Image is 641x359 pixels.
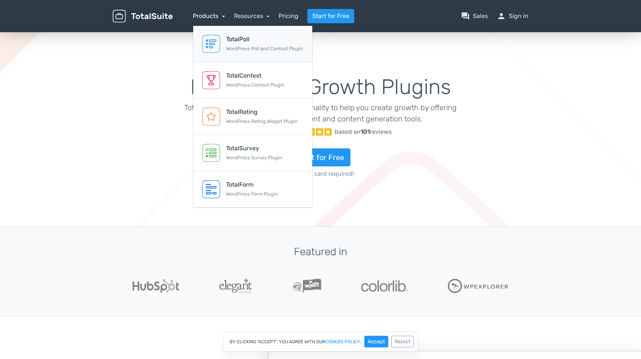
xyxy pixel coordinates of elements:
[226,118,298,124] small: WordPress Rating Widget Plugin
[202,108,220,126] img: TotalRating
[361,128,370,135] strong: 101
[184,169,457,178] span: No credit card required!
[364,336,388,347] button: Accept
[291,148,350,166] a: Start for Free
[184,124,457,139] a: Excellent 5/5 based on101reviews
[226,144,282,153] div: TotalSurvey
[219,278,252,293] img: ElegantThemes
[226,108,298,117] div: TotalRating
[113,10,173,23] img: TotalSuite for WordPress
[391,336,414,347] button: Reject
[325,340,360,344] a: cookies policy
[202,180,220,198] img: TotalForm
[193,171,312,208] a: TotalForm WordPress Form Plugin
[224,332,418,352] div: By clicking "Accept", you agree with our .
[202,71,220,89] img: TotalContest
[307,9,354,23] a: Start for Free
[193,12,225,19] a: Products
[193,135,312,171] a: TotalSurvey WordPress Survey Plugin
[461,12,470,21] span: question_answer
[193,99,312,135] a: TotalRating WordPress Rating Widget Plugin
[226,155,282,160] small: WordPress Survey Plugin
[184,102,457,124] p: TotalSuite extends WordPress functionality to help you create growth by offering a wide range of ...
[497,12,506,21] span: person
[226,191,278,197] small: WordPress Form Plugin
[497,12,528,21] a: personSign in
[193,26,312,62] a: TotalPoll WordPress Poll and Contest Plugin
[193,62,312,99] a: TotalContest WordPress Contest Plugin
[113,246,528,258] h3: Featured in
[226,82,285,88] small: WordPress Contest Plugin
[226,46,303,51] small: WordPress Poll and Contest Plugin
[184,76,457,99] h1: Marketing & Growth Plugins
[292,278,322,293] img: WPLift
[335,127,392,136] div: based on reviews
[361,280,408,292] img: Colorlib
[461,12,488,21] a: question_answerSales
[202,144,220,162] img: TotalSurvey
[234,12,270,19] a: Resources
[133,279,179,293] img: Hubspot
[226,35,303,44] div: TotalPoll
[279,12,298,21] a: Pricing
[226,180,278,189] div: TotalForm
[448,279,508,293] img: WPExplorer
[226,71,285,80] div: TotalContest
[202,35,220,53] img: TotalPoll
